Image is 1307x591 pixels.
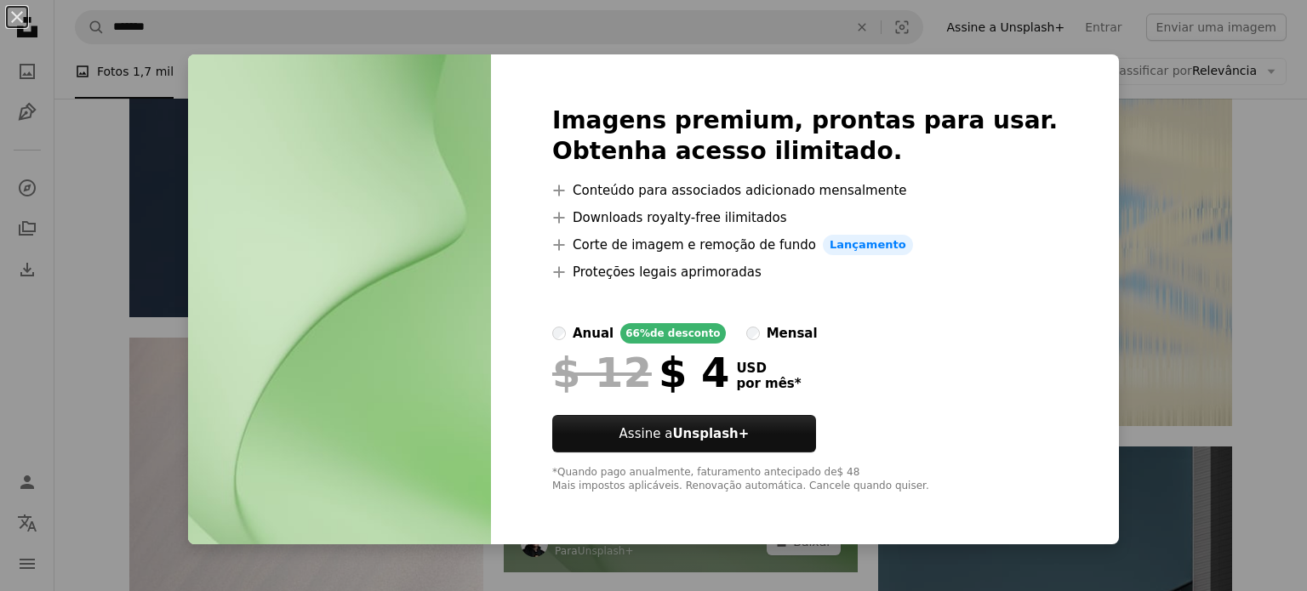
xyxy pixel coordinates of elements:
[552,105,1058,167] h2: Imagens premium, prontas para usar. Obtenha acesso ilimitado.
[736,361,801,376] span: USD
[672,426,749,441] strong: Unsplash+
[552,350,652,395] span: $ 12
[552,207,1058,228] li: Downloads royalty-free ilimitados
[823,235,913,255] span: Lançamento
[552,235,1058,255] li: Corte de imagem e remoção de fundo
[552,350,729,395] div: $ 4
[552,415,816,452] button: Assine aUnsplash+
[736,376,801,391] span: por mês *
[552,327,566,340] input: anual66%de desconto
[188,54,491,544] img: premium_photo-1675014768031-7bf2773a0b75
[552,466,1058,493] div: *Quando pago anualmente, faturamento antecipado de $ 48 Mais impostos aplicáveis. Renovação autom...
[552,262,1058,282] li: Proteções legais aprimoradas
[573,323,614,344] div: anual
[767,323,818,344] div: mensal
[746,327,760,340] input: mensal
[620,323,725,344] div: 66% de desconto
[552,180,1058,201] li: Conteúdo para associados adicionado mensalmente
